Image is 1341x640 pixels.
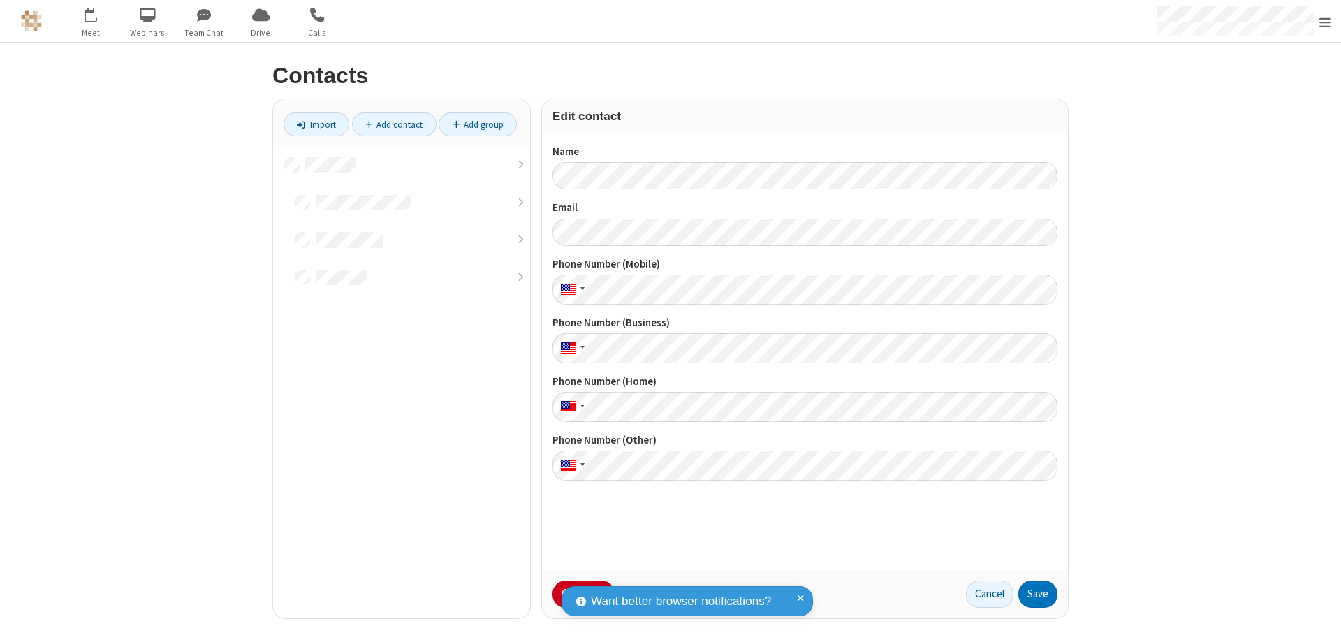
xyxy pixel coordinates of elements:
[21,10,42,31] img: QA Selenium DO NOT DELETE OR CHANGE
[552,144,1057,160] label: Name
[552,256,1057,272] label: Phone Number (Mobile)
[122,27,174,39] span: Webinars
[439,112,517,136] a: Add group
[552,432,1057,449] label: Phone Number (Other)
[552,315,1057,331] label: Phone Number (Business)
[65,27,117,39] span: Meet
[178,27,230,39] span: Team Chat
[552,581,615,609] button: Delete
[552,275,589,305] div: United States: + 1
[1306,604,1331,630] iframe: Chat
[552,333,589,363] div: United States: + 1
[552,392,589,422] div: United States: + 1
[552,374,1057,390] label: Phone Number (Home)
[591,592,771,611] span: Want better browser notifications?
[291,27,344,39] span: Calls
[94,8,103,18] div: 3
[966,581,1013,609] button: Cancel
[552,110,1057,123] h3: Edit contact
[272,64,1069,88] h2: Contacts
[352,112,437,136] a: Add contact
[552,451,589,481] div: United States: + 1
[235,27,287,39] span: Drive
[552,200,1057,216] label: Email
[1018,581,1057,609] button: Save
[284,112,349,136] a: Import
